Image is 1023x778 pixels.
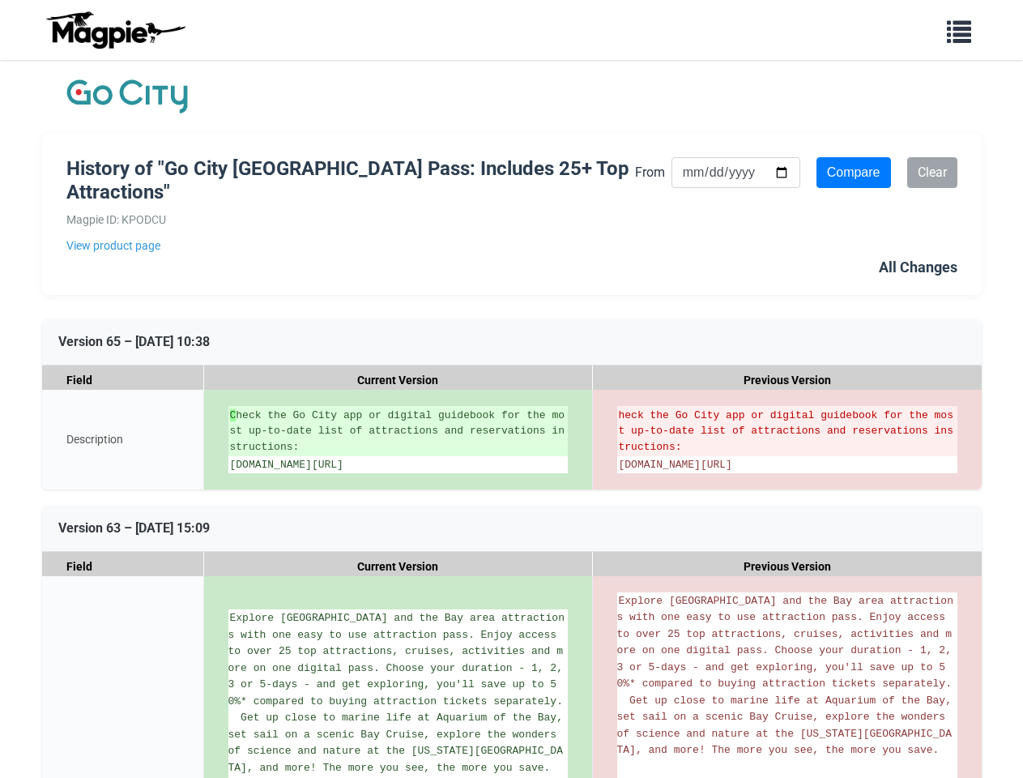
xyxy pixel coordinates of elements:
[42,11,188,49] img: logo-ab69f6fb50320c5b225c76a69d11143b.png
[42,552,204,582] div: Field
[204,365,593,395] div: Current Version
[66,211,635,229] div: Magpie ID: KPODCU
[816,157,891,188] input: Compare
[42,390,204,489] div: Description
[230,408,566,455] ins: heck the Go City app or digital guidebook for the most up-to-date list of attractions and reserva...
[204,552,593,582] div: Current Version
[635,162,665,183] label: From
[42,319,982,365] div: Version 65 – [DATE] 10:38
[228,612,569,774] span: Explore [GEOGRAPHIC_DATA] and the Bay area attractions with one easy to use attraction pass. Enjo...
[619,408,956,455] del: heck the Go City app or digital guidebook for the most up-to-date list of attractions and reserva...
[617,595,958,757] span: Explore [GEOGRAPHIC_DATA] and the Bay area attractions with one easy to use attraction pass. Enjo...
[230,459,343,471] span: [DOMAIN_NAME][URL]
[593,552,982,582] div: Previous Version
[66,237,635,254] a: View product page
[42,365,204,395] div: Field
[66,157,635,204] h1: History of "Go City [GEOGRAPHIC_DATA] Pass: Includes 25+ Top Attractions"
[619,459,732,471] span: [DOMAIN_NAME][URL]
[66,76,188,117] img: Company Logo
[42,506,982,552] div: Version 63 – [DATE] 15:09
[230,409,237,421] strong: C
[593,365,982,395] div: Previous Version
[879,256,957,280] div: All Changes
